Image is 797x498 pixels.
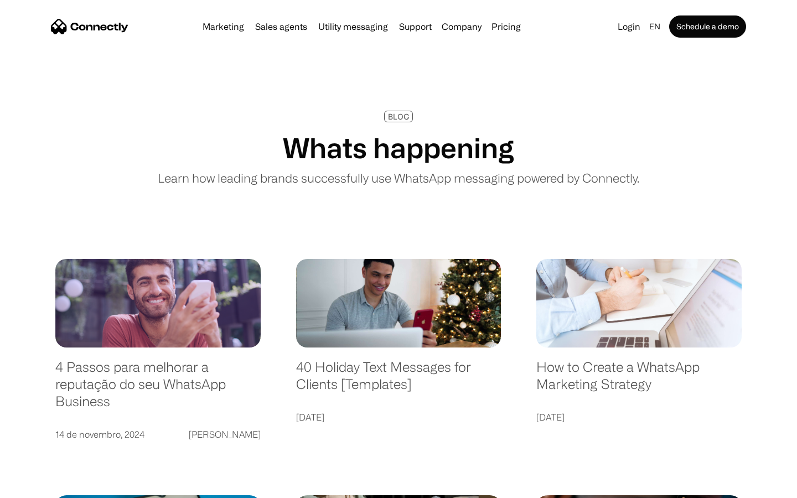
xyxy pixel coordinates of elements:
div: BLOG [388,112,409,121]
ul: Language list [22,479,66,494]
a: Marketing [198,22,249,31]
p: Learn how leading brands successfully use WhatsApp messaging powered by Connectly. [158,169,639,187]
div: Company [442,19,482,34]
a: Schedule a demo [669,15,746,38]
div: [DATE] [296,409,324,425]
a: Sales agents [251,22,312,31]
div: en [649,19,660,34]
a: 40 Holiday Text Messages for Clients [Templates] [296,359,501,403]
a: How to Create a WhatsApp Marketing Strategy [536,359,742,403]
a: 4 Passos para melhorar a reputação do seu WhatsApp Business [55,359,261,421]
div: 14 de novembro, 2024 [55,427,144,442]
a: Pricing [487,22,525,31]
a: Support [395,22,436,31]
div: [DATE] [536,409,565,425]
a: Login [613,19,645,34]
h1: Whats happening [283,131,514,164]
aside: Language selected: English [11,479,66,494]
div: [PERSON_NAME] [189,427,261,442]
a: Utility messaging [314,22,392,31]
